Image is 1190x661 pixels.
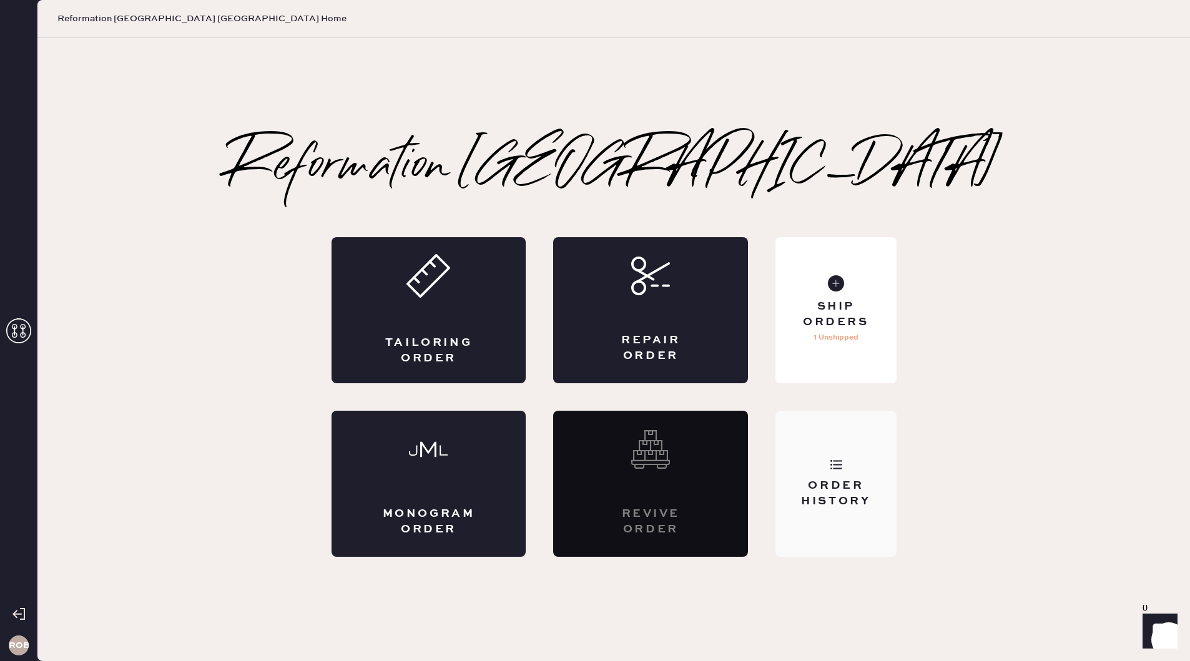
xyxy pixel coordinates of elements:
[785,478,886,509] div: Order History
[603,506,698,537] div: Revive order
[57,12,347,25] span: Reformation [GEOGRAPHIC_DATA] [GEOGRAPHIC_DATA] Home
[381,506,476,537] div: Monogram Order
[381,335,476,366] div: Tailoring Order
[1131,605,1184,659] iframe: Front Chat
[785,299,886,330] div: Ship Orders
[228,142,1000,192] h2: Reformation [GEOGRAPHIC_DATA]
[814,330,858,345] p: 1 Unshipped
[603,333,698,364] div: Repair Order
[9,641,29,650] h3: ROBCA
[553,411,748,557] div: Interested? Contact us at care@hemster.co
